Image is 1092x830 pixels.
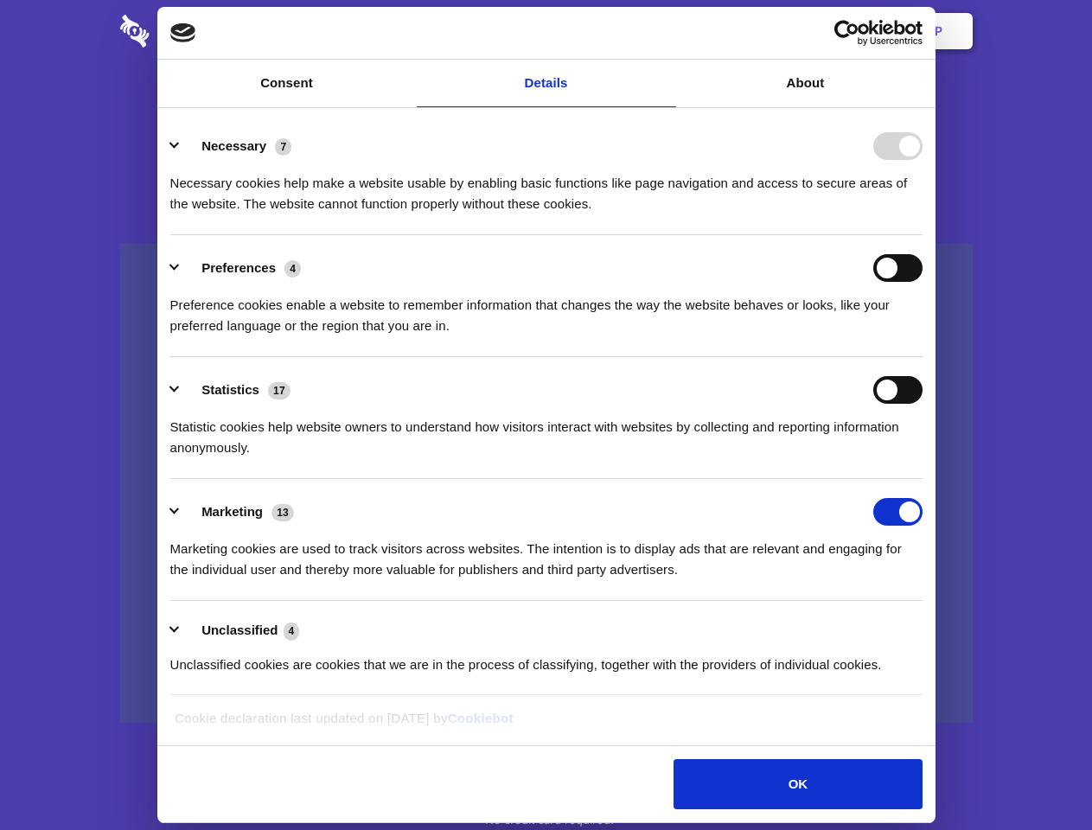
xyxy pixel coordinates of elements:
span: 13 [271,504,294,521]
div: Preference cookies enable a website to remember information that changes the way the website beha... [170,282,923,336]
a: Consent [157,60,417,107]
a: Pricing [508,4,583,58]
img: logo-wordmark-white-trans-d4663122ce5f474addd5e946df7df03e33cb6a1c49d2221995e7729f52c070b2.svg [120,15,268,48]
a: Wistia video thumbnail [120,244,973,724]
a: Contact [701,4,781,58]
label: Statistics [201,382,259,397]
a: Cookiebot [448,711,514,725]
span: 4 [284,260,301,278]
img: logo [170,23,196,42]
div: Unclassified cookies are cookies that we are in the process of classifying, together with the pro... [170,642,923,675]
label: Necessary [201,138,266,153]
button: Preferences (4) [170,254,312,282]
h4: Auto-redaction of sensitive data, encrypted data sharing and self-destructing private chats. Shar... [120,157,973,214]
div: Necessary cookies help make a website usable by enabling basic functions like page navigation and... [170,160,923,214]
span: 7 [275,138,291,156]
div: Marketing cookies are used to track visitors across websites. The intention is to display ads tha... [170,526,923,580]
iframe: Drift Widget Chat Controller [1006,744,1071,809]
a: Login [784,4,859,58]
a: Usercentrics Cookiebot - opens in a new window [771,20,923,46]
h1: Eliminate Slack Data Loss. [120,78,973,140]
div: Statistic cookies help website owners to understand how visitors interact with websites by collec... [170,404,923,458]
label: Marketing [201,504,263,519]
a: About [676,60,936,107]
label: Preferences [201,260,276,275]
button: Necessary (7) [170,132,303,160]
button: Marketing (13) [170,498,305,526]
button: Statistics (17) [170,376,302,404]
button: Unclassified (4) [170,620,310,642]
span: 4 [284,622,300,640]
span: 17 [268,382,291,399]
button: OK [674,759,922,809]
a: Details [417,60,676,107]
div: Cookie declaration last updated on [DATE] by [162,708,930,742]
